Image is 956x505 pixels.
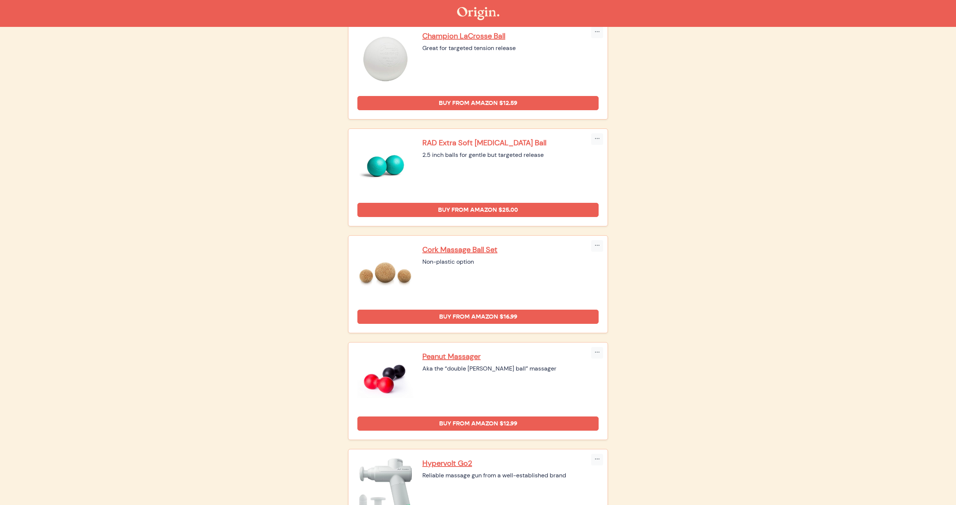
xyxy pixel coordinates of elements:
a: Buy from Amazon $12.99 [357,416,599,431]
div: Reliable massage gun from a well-established brand [422,471,599,480]
img: Peanut Massager [357,351,413,408]
img: Champion LaCrosse Ball [357,31,413,87]
a: Hypervolt Go2 [422,458,599,468]
img: The Origin Shop [457,7,499,20]
a: Buy from Amazon $16.99 [357,310,599,324]
a: Buy from Amazon $25.00 [357,203,599,217]
div: Aka the “double [PERSON_NAME] ball” massager [422,364,599,373]
a: Cork Massage Ball Set [422,245,599,254]
a: RAD Extra Soft [MEDICAL_DATA] Ball [422,138,599,148]
a: Buy from Amazon $12.59 [357,96,599,110]
div: 2.5 inch balls for gentle but targeted release [422,151,599,159]
img: Cork Massage Ball Set [357,245,413,301]
img: RAD Extra Soft Myofascial Release Ball [357,138,413,194]
div: Non-plastic option [422,257,599,266]
div: Great for targeted tension release [422,44,599,53]
a: Champion LaCrosse Ball [422,31,599,41]
a: Peanut Massager [422,351,599,361]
